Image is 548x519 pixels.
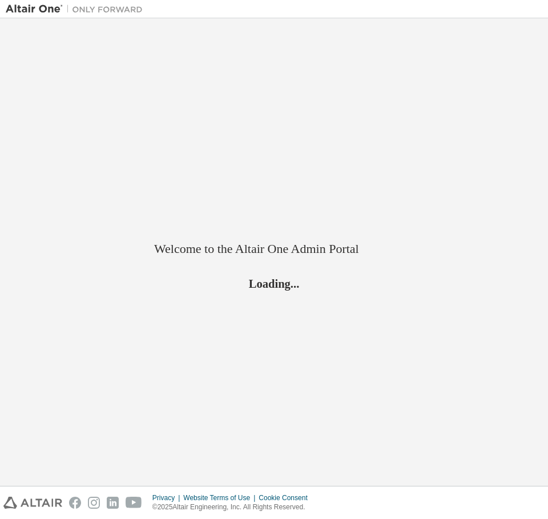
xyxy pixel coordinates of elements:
p: © 2025 Altair Engineering, Inc. All Rights Reserved. [152,502,315,512]
div: Website Terms of Use [183,493,259,502]
img: youtube.svg [126,497,142,509]
div: Privacy [152,493,183,502]
img: linkedin.svg [107,497,119,509]
h2: Loading... [154,276,394,291]
h2: Welcome to the Altair One Admin Portal [154,241,394,257]
img: facebook.svg [69,497,81,509]
img: instagram.svg [88,497,100,509]
img: altair_logo.svg [3,497,62,509]
img: Altair One [6,3,148,15]
div: Cookie Consent [259,493,314,502]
